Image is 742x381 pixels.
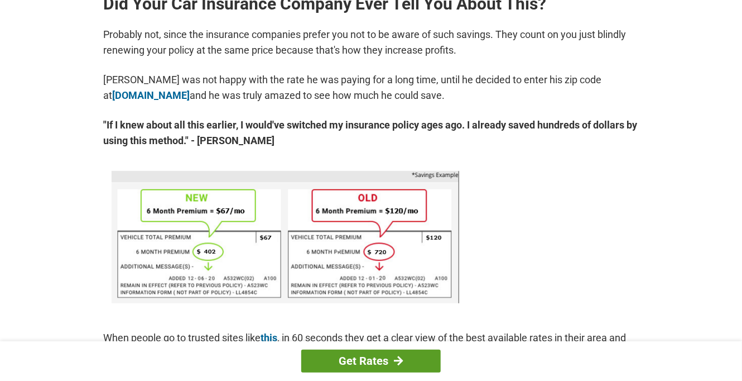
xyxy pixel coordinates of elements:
img: savings [112,171,459,303]
p: When people go to trusted sites like , in 60 seconds they get a clear view of the best available ... [103,330,639,377]
a: [DOMAIN_NAME] [112,89,190,101]
p: [PERSON_NAME] was not happy with the rate he was paying for a long time, until he decided to ente... [103,72,639,103]
p: Probably not, since the insurance companies prefer you not to be aware of such savings. They coun... [103,27,639,58]
a: this [261,332,277,344]
strong: "If I knew about all this earlier, I would've switched my insurance policy ages ago. I already sa... [103,117,639,149]
a: Get Rates [301,350,441,373]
